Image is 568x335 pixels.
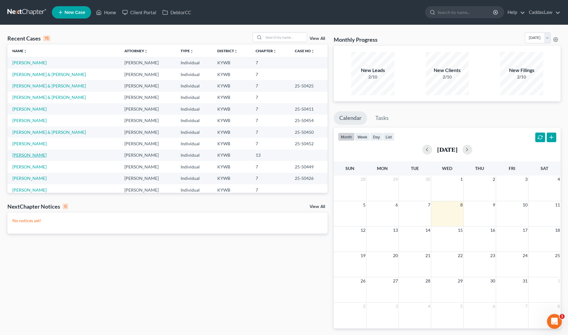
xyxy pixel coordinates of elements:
[557,303,561,310] span: 8
[212,184,251,196] td: KYWB
[119,80,176,91] td: [PERSON_NAME]
[334,111,367,125] a: Calendar
[176,138,212,149] td: Individual
[437,146,457,153] h2: [DATE]
[212,80,251,91] td: KYWB
[12,83,86,88] a: [PERSON_NAME] & [PERSON_NAME]
[176,126,212,138] td: Individual
[119,103,176,115] td: [PERSON_NAME]
[23,49,27,53] i: unfold_more
[159,7,194,18] a: DebtorCC
[12,141,47,146] a: [PERSON_NAME]
[264,33,307,42] input: Search by name...
[256,49,277,53] a: Chapterunfold_more
[119,173,176,184] td: [PERSON_NAME]
[460,176,463,183] span: 1
[460,201,463,209] span: 8
[310,36,325,41] a: View All
[492,176,496,183] span: 2
[509,166,515,171] span: Fri
[217,49,238,53] a: Districtunfold_more
[360,176,366,183] span: 28
[311,49,315,53] i: unfold_more
[383,133,395,141] button: list
[212,161,251,172] td: KYWB
[457,227,463,234] span: 15
[251,92,290,103] td: 7
[377,166,388,171] span: Mon
[176,150,212,161] td: Individual
[12,60,47,65] a: [PERSON_NAME]
[425,176,431,183] span: 30
[251,80,290,91] td: 7
[12,187,47,193] a: [PERSON_NAME]
[362,201,366,209] span: 5
[251,161,290,172] td: 7
[212,103,251,115] td: KYWB
[425,227,431,234] span: 14
[460,303,463,310] span: 5
[190,49,194,53] i: unfold_more
[554,227,561,234] span: 18
[351,67,395,74] div: New Leads
[522,277,528,285] span: 31
[12,95,86,100] a: [PERSON_NAME] & [PERSON_NAME]
[395,201,399,209] span: 6
[334,36,378,43] h3: Monthly Progress
[524,303,528,310] span: 7
[360,227,366,234] span: 12
[360,252,366,259] span: 19
[119,92,176,103] td: [PERSON_NAME]
[119,184,176,196] td: [PERSON_NAME]
[12,152,47,158] a: [PERSON_NAME]
[427,201,431,209] span: 7
[12,218,323,224] p: No notices yet!
[119,7,159,18] a: Client Portal
[362,303,366,310] span: 2
[234,49,238,53] i: unfold_more
[392,176,399,183] span: 29
[425,277,431,285] span: 28
[547,314,562,329] iframe: Intercom live chat
[181,49,194,53] a: Typeunfold_more
[251,184,290,196] td: 7
[541,166,548,171] span: Sat
[370,133,383,141] button: day
[176,57,212,68] td: Individual
[427,303,431,310] span: 4
[212,115,251,126] td: KYWB
[310,205,325,209] a: View All
[63,204,68,209] div: 0
[290,80,328,91] td: 25-50425
[475,166,484,171] span: Thu
[212,150,251,161] td: KYWB
[119,115,176,126] td: [PERSON_NAME]
[251,138,290,149] td: 7
[522,252,528,259] span: 24
[490,252,496,259] span: 23
[504,7,525,18] a: Help
[43,36,50,41] div: 15
[295,49,315,53] a: Case Nounfold_more
[12,118,47,123] a: [PERSON_NAME]
[251,57,290,68] td: 7
[176,92,212,103] td: Individual
[119,161,176,172] td: [PERSON_NAME]
[12,49,27,53] a: Nameunfold_more
[526,7,560,18] a: CaddasLaw
[338,133,355,141] button: month
[290,126,328,138] td: 25-50450
[251,126,290,138] td: 7
[176,103,212,115] td: Individual
[492,303,496,310] span: 6
[176,184,212,196] td: Individual
[290,115,328,126] td: 25-50454
[426,67,469,74] div: New Clients
[370,111,394,125] a: Tasks
[457,252,463,259] span: 22
[442,166,452,171] span: Wed
[212,138,251,149] td: KYWB
[411,166,419,171] span: Tue
[119,69,176,80] td: [PERSON_NAME]
[12,106,47,112] a: [PERSON_NAME]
